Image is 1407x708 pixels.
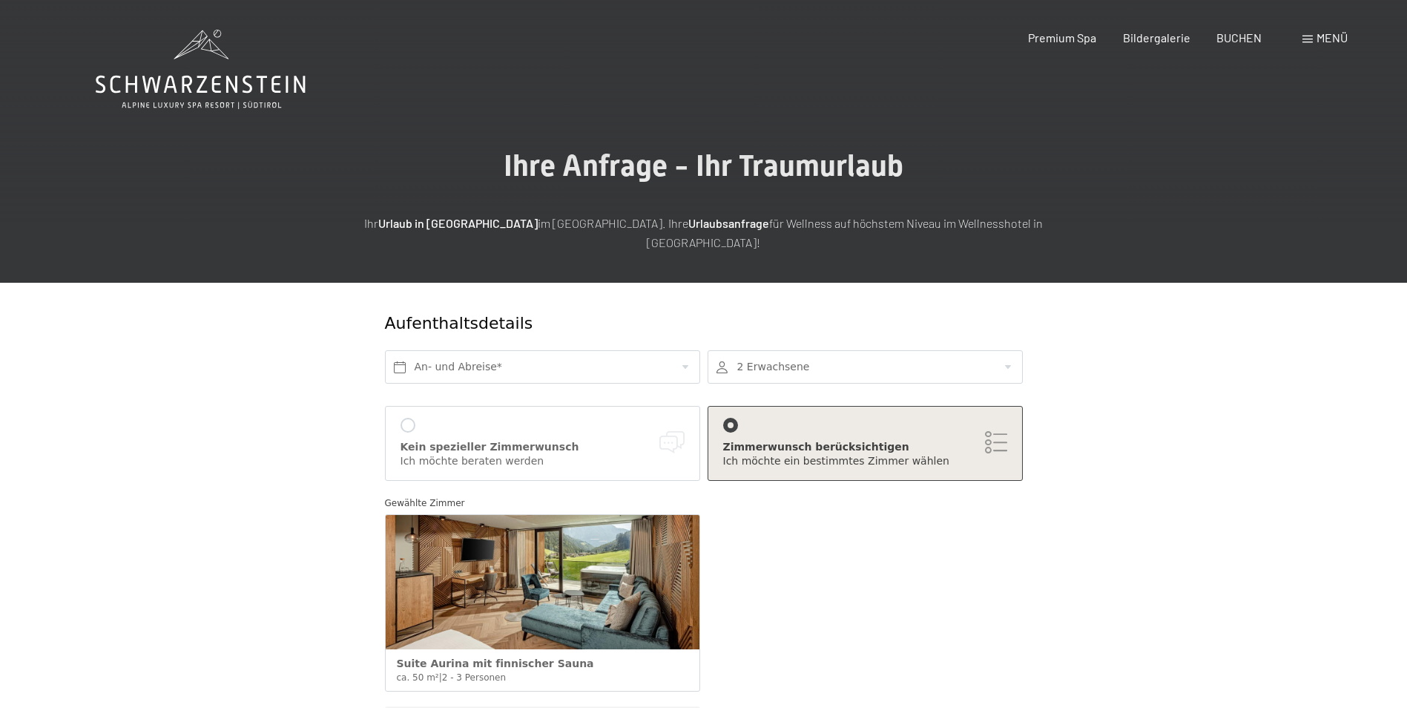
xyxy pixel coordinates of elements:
span: ca. 50 m² [397,672,439,683]
span: 2 - 3 Personen [442,672,506,683]
p: Ihr im [GEOGRAPHIC_DATA]. Ihre für Wellness auf höchstem Niveau im Wellnesshotel in [GEOGRAPHIC_D... [333,214,1075,252]
a: Bildergalerie [1123,30,1190,45]
div: Gewählte Zimmer [385,496,1023,511]
div: Aufenthaltsdetails [385,312,915,335]
span: | [439,672,442,683]
strong: Urlaub in [GEOGRAPHIC_DATA] [378,216,538,230]
a: BUCHEN [1216,30,1262,45]
div: Ich möchte ein bestimmtes Zimmer wählen [723,454,1007,469]
div: Kein spezieller Zimmerwunsch [401,440,685,455]
div: Zimmerwunsch berücksichtigen [723,440,1007,455]
img: Suite Aurina mit finnischer Sauna [386,515,699,649]
span: Menü [1317,30,1348,45]
span: Suite Aurina mit finnischer Sauna [397,658,594,669]
div: Ich möchte beraten werden [401,454,685,469]
span: Ihre Anfrage - Ihr Traumurlaub [504,148,903,183]
strong: Urlaubsanfrage [688,216,769,230]
a: Premium Spa [1028,30,1096,45]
